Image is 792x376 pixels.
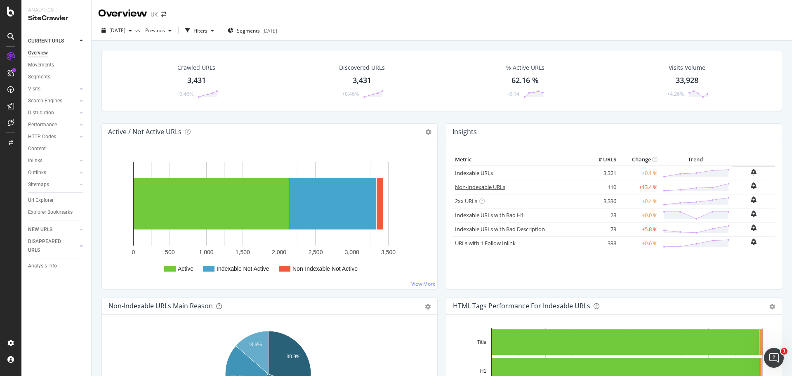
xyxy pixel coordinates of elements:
[477,339,487,345] text: Title
[618,154,660,166] th: Change
[187,75,206,86] div: 3,431
[28,156,77,165] a: Inlinks
[28,37,77,45] a: CURRENT URLS
[411,280,436,287] a: View More
[28,49,48,57] div: Overview
[28,121,77,129] a: Performance
[28,61,85,69] a: Movements
[781,348,787,355] span: 1
[28,37,64,45] div: CURRENT URLS
[108,126,181,137] h4: Active / Not Active URLs
[237,27,260,34] span: Segments
[455,211,524,219] a: Indexable URLs with Bad H1
[455,225,545,233] a: Indexable URLs with Bad Description
[28,237,77,255] a: DISAPPEARED URLS
[342,90,359,97] div: +0.46%
[769,304,775,310] div: gear
[28,73,50,81] div: Segments
[28,180,77,189] a: Sitemaps
[28,109,77,117] a: Distribution
[28,225,52,234] div: NEW URLS
[108,154,428,282] svg: A chart.
[161,12,166,17] div: arrow-right-arrow-left
[28,121,57,129] div: Performance
[751,239,757,245] div: bell-plus
[585,222,618,236] td: 73
[98,24,135,37] button: [DATE]
[455,197,477,205] a: 2xx URLs
[28,208,73,217] div: Explorer Bookmarks
[199,249,214,255] text: 1,000
[142,27,165,34] span: Previous
[585,180,618,194] td: 110
[236,249,250,255] text: 1,500
[28,61,54,69] div: Movements
[28,85,77,93] a: Visits
[455,183,505,191] a: Non-Indexable URLs
[453,302,590,310] div: HTML Tags Performance for Indexable URLs
[108,302,213,310] div: Non-Indexable URLs Main Reason
[98,7,147,21] div: Overview
[109,27,125,34] span: 2025 Aug. 30th
[132,249,135,255] text: 0
[262,27,277,34] div: [DATE]
[217,265,269,272] text: Indexable Not Active
[28,237,70,255] div: DISAPPEARED URLS
[751,210,757,217] div: bell-plus
[585,194,618,208] td: 3,336
[28,180,49,189] div: Sitemaps
[751,225,757,231] div: bell-plus
[618,236,660,250] td: +0.6 %
[455,239,516,247] a: URLs with 1 Follow Inlink
[345,249,359,255] text: 3,000
[28,132,56,141] div: HTTP Codes
[177,64,215,72] div: Crawled URLs
[511,75,539,86] div: 62.16 %
[28,14,85,23] div: SiteCrawler
[28,144,46,153] div: Content
[585,236,618,250] td: 338
[182,24,217,37] button: Filters
[669,64,705,72] div: Visits Volume
[28,49,85,57] a: Overview
[425,304,431,310] div: gear
[28,109,54,117] div: Distribution
[135,27,142,34] span: vs
[28,168,77,177] a: Outlinks
[28,225,77,234] a: NEW URLS
[764,348,784,368] iframe: Intercom live chat
[28,168,46,177] div: Outlinks
[28,196,85,205] a: Url Explorer
[292,265,358,272] text: Non-Indexable Not Active
[224,24,280,37] button: Segments[DATE]
[618,180,660,194] td: +13.4 %
[751,182,757,189] div: bell-plus
[178,265,193,272] text: Active
[508,90,519,97] div: -0.14
[28,132,77,141] a: HTTP Codes
[585,208,618,222] td: 28
[28,73,85,81] a: Segments
[751,196,757,203] div: bell-plus
[618,222,660,236] td: +5.8 %
[453,154,585,166] th: Metric
[308,249,323,255] text: 2,500
[28,144,85,153] a: Content
[28,7,85,14] div: Analytics
[151,10,158,19] div: UK
[751,169,757,175] div: bell-plus
[676,75,698,86] div: 33,928
[28,97,62,105] div: Search Engines
[286,354,300,359] text: 30.9%
[585,166,618,180] td: 3,321
[193,27,207,34] div: Filters
[28,85,40,93] div: Visits
[455,169,493,177] a: Indexable URLs
[142,24,175,37] button: Previous
[177,90,193,97] div: +0.46%
[453,126,477,137] h4: Insights
[272,249,286,255] text: 2,000
[425,129,431,135] i: Options
[28,97,77,105] a: Search Engines
[28,196,54,205] div: Url Explorer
